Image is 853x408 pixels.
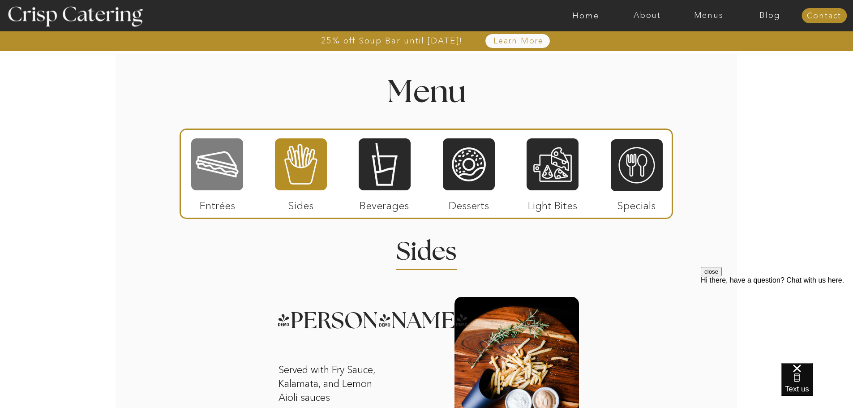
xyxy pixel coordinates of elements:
a: About [617,11,678,20]
p: Light Bites [523,190,583,216]
p: Served with Fry Sauce, Kalamata, and Lemon Aioli sauces [279,363,394,406]
iframe: podium webchat widget bubble [781,363,853,408]
p: Entrées [188,190,247,216]
h3: [PERSON_NAME] [277,309,442,321]
p: Desserts [439,190,499,216]
h2: Sides [383,239,471,257]
a: Learn More [473,37,565,46]
a: Blog [739,11,801,20]
a: Menus [678,11,739,20]
h1: Menu [302,77,551,103]
p: Specials [607,190,666,216]
a: 25% off Soup Bar until [DATE]! [289,36,495,45]
p: Sides [271,190,330,216]
a: Contact [802,12,847,21]
iframe: podium webchat widget prompt [701,267,853,374]
p: Beverages [355,190,414,216]
a: Home [555,11,617,20]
